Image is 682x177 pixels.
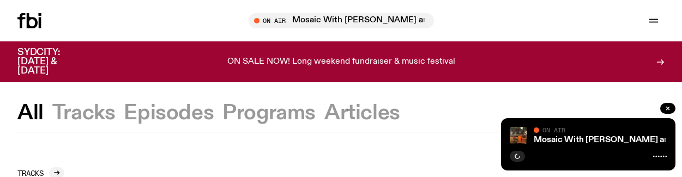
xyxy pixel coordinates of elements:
[249,13,434,28] button: On AirMosaic With [PERSON_NAME] and [PERSON_NAME]
[17,169,44,177] h2: Tracks
[124,103,214,123] button: Episodes
[222,103,316,123] button: Programs
[17,48,87,76] h3: SYDCITY: [DATE] & [DATE]
[227,57,455,67] p: ON SALE NOW! Long weekend fundraiser & music festival
[510,127,527,144] img: Tommy and Jono Playing at a fundraiser for Palestine
[542,126,565,133] span: On Air
[17,103,44,123] button: All
[324,103,400,123] button: Articles
[52,103,116,123] button: Tracks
